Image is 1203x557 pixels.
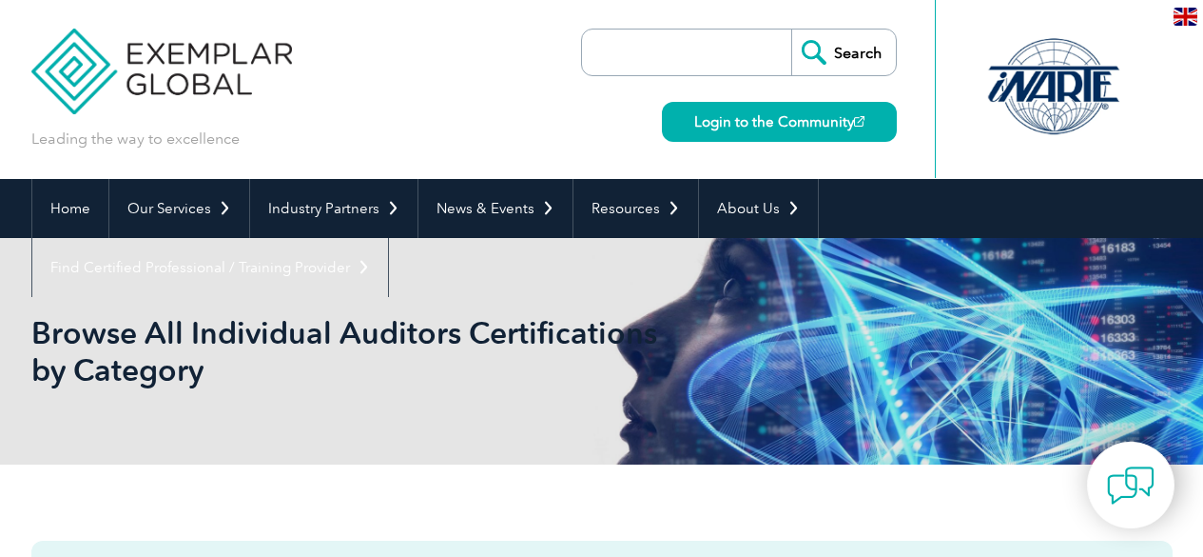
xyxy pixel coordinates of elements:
h1: Browse All Individual Auditors Certifications by Category [31,314,762,388]
a: Find Certified Professional / Training Provider [32,238,388,297]
a: Home [32,179,108,238]
img: open_square.png [854,116,864,127]
a: Login to the Community [662,102,897,142]
a: Industry Partners [250,179,417,238]
input: Search [791,30,896,75]
a: News & Events [418,179,572,238]
a: Resources [573,179,698,238]
p: Leading the way to excellence [31,129,240,149]
a: About Us [699,179,818,238]
img: en [1174,8,1197,26]
img: contact-chat.png [1107,462,1154,509]
a: Our Services [109,179,249,238]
